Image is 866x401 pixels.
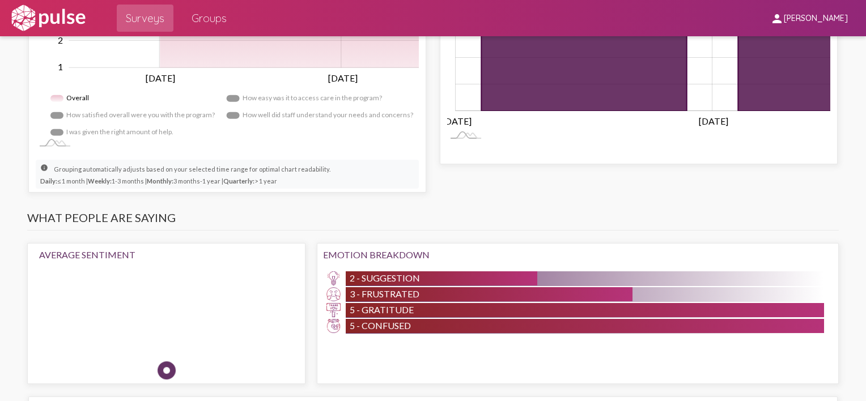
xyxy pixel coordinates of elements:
div: Emotion Breakdown [323,249,832,260]
g: How satisfied overall were you with the program? [50,107,215,124]
g: I was given the right amount of help. [50,124,176,141]
span: 3 - Frustrated [350,288,419,299]
a: Surveys [117,5,173,32]
g: How easy was it to access care in the program? [227,90,383,107]
g: Legend [50,90,815,141]
span: 2 - Suggestion [350,272,420,283]
img: white-logo.svg [9,4,87,32]
g: How well did staff understand your needs and concerns? [227,107,414,124]
img: Suggestion [326,271,341,285]
tspan: [DATE] [146,72,175,83]
div: Average Sentiment [39,249,294,260]
tspan: 2 [58,34,63,45]
strong: Weekly: [88,177,112,185]
tspan: [DATE] [328,72,358,83]
img: Confused [326,319,341,333]
strong: Daily: [40,177,57,185]
span: [PERSON_NAME] [784,14,848,24]
span: 5 - Confused [350,320,411,331]
tspan: [DATE] [442,116,472,126]
span: Groups [192,8,227,28]
tspan: [DATE] [699,116,728,126]
span: Surveys [126,8,164,28]
a: Groups [182,5,236,32]
strong: Monthly: [147,177,173,185]
g: Overall [50,90,91,107]
img: Frustrated [326,287,341,301]
small: Grouping automatically adjusts based on your selected time range for optimal chart readability. ≤... [40,163,330,185]
mat-icon: person [770,12,784,25]
img: Happy [239,271,273,305]
mat-icon: info [40,164,54,177]
span: 5 - Gratitude [350,304,414,315]
h3: What people are saying [27,211,839,231]
img: Gratitude [326,303,341,317]
tspan: 1 [58,61,63,72]
strong: Quarterly: [223,177,254,185]
button: [PERSON_NAME] [761,7,857,28]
